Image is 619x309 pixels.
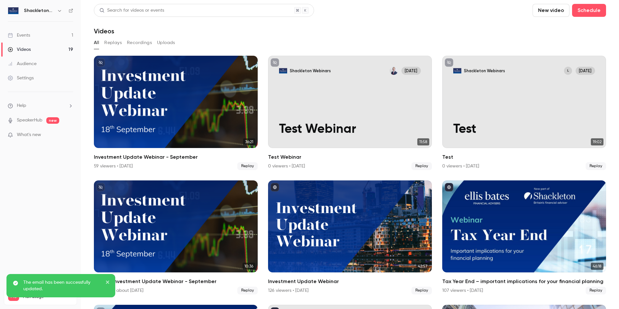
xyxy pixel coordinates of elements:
a: 10:36Test of Investment Update Webinar - September1 viewers • about [DATE]Replay [94,180,258,295]
a: 36:21Investment Update Webinar - September59 viewers • [DATE]Replay [94,56,258,170]
button: Uploads [157,38,175,48]
div: 59 viewers • [DATE] [94,163,133,169]
iframe: Noticeable Trigger [65,132,73,138]
span: 19:02 [591,138,603,145]
h1: Videos [94,27,114,35]
li: Test [442,56,606,170]
p: Shackleton Webinars [290,68,331,74]
span: Replay [411,162,432,170]
img: Test [453,67,461,75]
button: All [94,38,99,48]
button: Schedule [572,4,606,17]
button: unpublished [271,58,279,67]
div: 0 viewers • [DATE] [268,163,305,169]
h2: Investment Update Webinar [268,278,432,285]
li: Test of Investment Update Webinar - September [94,180,258,295]
div: Events [8,32,30,39]
span: new [46,117,59,124]
a: Test WebinarShackleton WebinarsCharlie Lloyd[DATE]Test Webinar11:58Test Webinar0 viewers • [DATE]... [268,56,432,170]
button: close [106,279,110,287]
div: L [563,66,573,75]
button: unpublished [96,58,105,67]
span: Replay [237,287,258,294]
span: Replay [237,162,258,170]
li: help-dropdown-opener [8,102,73,109]
span: Help [17,102,26,109]
button: Replays [104,38,122,48]
button: unpublished [445,58,453,67]
button: Recordings [127,38,152,48]
img: Test Webinar [279,67,287,75]
span: Replay [586,162,606,170]
span: 46:18 [591,263,603,270]
button: published [271,183,279,191]
p: Shackleton Webinars [464,68,505,74]
li: Investment Update Webinar [268,180,432,295]
li: Investment Update Webinar - September [94,56,258,170]
h2: Test Webinar [268,153,432,161]
p: Test Webinar [279,122,421,137]
span: Replay [586,287,606,294]
h2: Test of Investment Update Webinar - September [94,278,258,285]
a: 42:57Investment Update Webinar126 viewers • [DATE]Replay [268,180,432,295]
span: What's new [17,132,41,138]
button: New video [533,4,569,17]
div: Settings [8,75,34,81]
li: Test Webinar [268,56,432,170]
p: The email has been successfully updated. [23,279,101,292]
span: 11:58 [417,138,429,145]
div: Search for videos or events [99,7,164,14]
h2: Investment Update Webinar - September [94,153,258,161]
div: 107 viewers • [DATE] [442,287,483,294]
button: published [445,183,453,191]
li: Tax Year End – important implications for your financial planning [442,180,606,295]
h6: Shackleton Webinars [24,7,54,14]
div: 126 viewers • [DATE] [268,287,309,294]
span: 10:36 [242,263,255,270]
img: Charlie Lloyd [390,67,398,75]
div: 0 viewers • [DATE] [442,163,479,169]
span: Replay [411,287,432,294]
img: Shackleton Webinars [8,6,18,16]
span: 42:57 [416,263,429,270]
div: Videos [8,46,31,53]
span: [DATE] [401,67,421,75]
span: [DATE] [576,67,595,75]
section: Videos [94,4,606,305]
div: Audience [8,61,37,67]
a: TestShackleton WebinarsL[DATE]Test19:02Test0 viewers • [DATE]Replay [442,56,606,170]
a: SpeakerHub [17,117,42,124]
h2: Test [442,153,606,161]
p: Test [453,122,595,137]
h2: Tax Year End – important implications for your financial planning [442,278,606,285]
button: unpublished [96,183,105,191]
a: 46:18Tax Year End – important implications for your financial planning107 viewers • [DATE]Replay [442,180,606,295]
span: 36:21 [243,138,255,145]
div: 1 viewers • about [DATE] [94,287,143,294]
